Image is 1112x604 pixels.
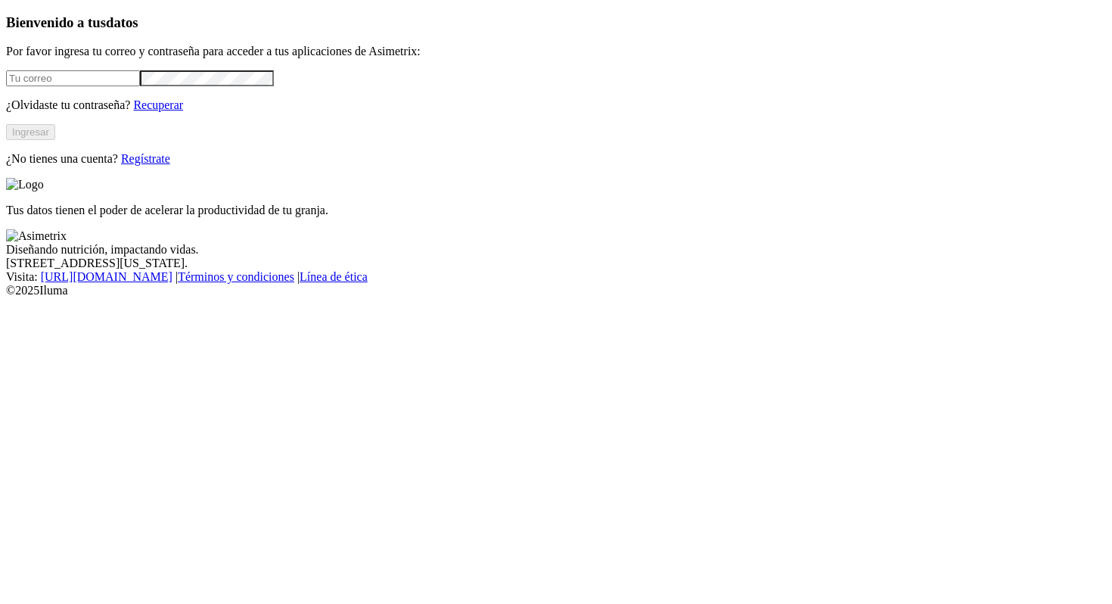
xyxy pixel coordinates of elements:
span: datos [106,14,138,30]
button: Ingresar [6,124,55,140]
div: Diseñando nutrición, impactando vidas. [6,243,1106,257]
div: Visita : | | [6,270,1106,284]
a: [URL][DOMAIN_NAME] [41,270,172,283]
a: Línea de ética [300,270,368,283]
h3: Bienvenido a tus [6,14,1106,31]
a: Recuperar [133,98,183,111]
input: Tu correo [6,70,140,86]
p: ¿Olvidaste tu contraseña? [6,98,1106,112]
p: Por favor ingresa tu correo y contraseña para acceder a tus aplicaciones de Asimetrix: [6,45,1106,58]
div: © 2025 Iluma [6,284,1106,297]
p: ¿No tienes una cuenta? [6,152,1106,166]
a: Términos y condiciones [178,270,294,283]
img: Asimetrix [6,229,67,243]
a: Regístrate [121,152,170,165]
img: Logo [6,178,44,191]
div: [STREET_ADDRESS][US_STATE]. [6,257,1106,270]
p: Tus datos tienen el poder de acelerar la productividad de tu granja. [6,204,1106,217]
